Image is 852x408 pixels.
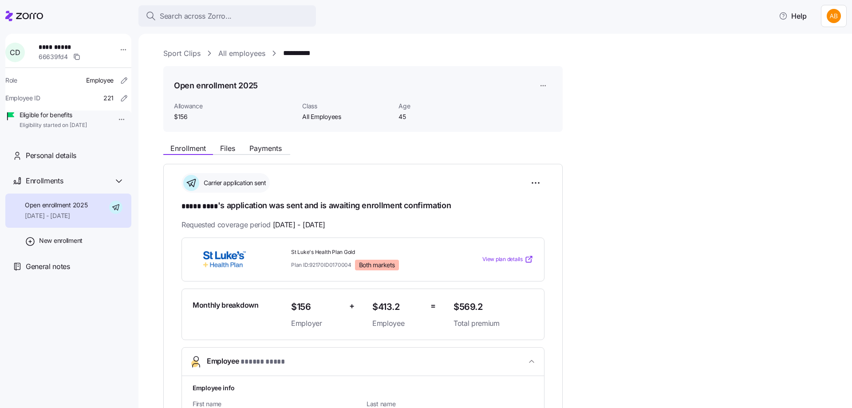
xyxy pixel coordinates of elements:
[482,255,533,264] a: View plan details
[349,300,355,313] span: +
[398,102,488,111] span: Age
[26,175,63,186] span: Enrollments
[181,219,325,230] span: Requested coverage period
[302,102,391,111] span: Class
[218,48,265,59] a: All employees
[193,383,533,392] h1: Employee info
[103,94,114,103] span: 221
[193,300,259,311] span: Monthly breakdown
[454,300,533,314] span: $569.2
[273,219,325,230] span: [DATE] - [DATE]
[772,7,814,25] button: Help
[207,356,285,368] span: Employee
[291,261,351,269] span: Plan ID: 92170ID0170004
[174,80,258,91] h1: Open enrollment 2025
[25,201,87,210] span: Open enrollment 2025
[174,112,295,121] span: $156
[26,150,76,161] span: Personal details
[249,145,282,152] span: Payments
[5,94,40,103] span: Employee ID
[193,249,256,269] img: St. Luke's Health Plan
[163,48,201,59] a: Sport Clips
[20,122,87,129] span: Eligibility started on [DATE]
[220,145,235,152] span: Files
[372,318,423,329] span: Employee
[779,11,807,21] span: Help
[5,76,17,85] span: Role
[430,300,436,313] span: =
[827,9,841,23] img: 42a6513890f28a9d591cc60790ab6045
[372,300,423,314] span: $413.2
[174,102,295,111] span: Allowance
[291,300,342,314] span: $156
[26,261,70,272] span: General notes
[291,249,446,256] span: St Luke's Health Plan Gold
[160,11,232,22] span: Search across Zorro...
[25,211,87,220] span: [DATE] - [DATE]
[181,200,544,212] h1: 's application was sent and is awaiting enrollment confirmation
[138,5,316,27] button: Search across Zorro...
[482,255,523,264] span: View plan details
[291,318,342,329] span: Employer
[10,49,20,56] span: C D
[86,76,114,85] span: Employee
[170,145,206,152] span: Enrollment
[20,111,87,119] span: Eligible for benefits
[398,112,488,121] span: 45
[39,236,83,245] span: New enrollment
[302,112,391,121] span: All Employees
[201,178,266,187] span: Carrier application sent
[454,318,533,329] span: Total premium
[359,261,395,269] span: Both markets
[39,52,68,61] span: 66639fd4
